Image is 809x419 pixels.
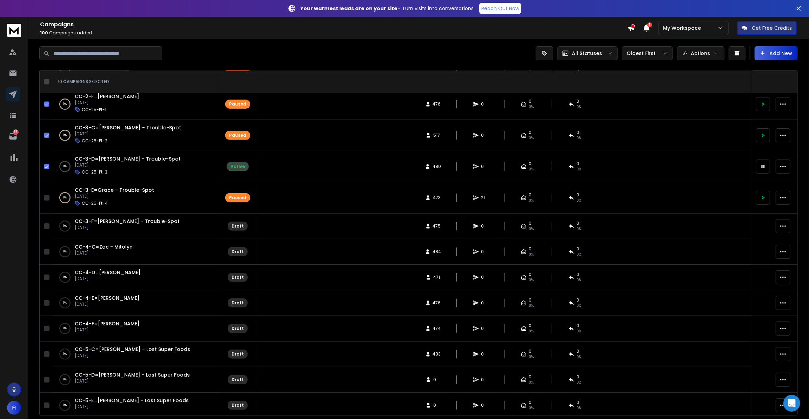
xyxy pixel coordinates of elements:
span: CC-5-E=[PERSON_NAME] - Lost Super Foods [75,397,189,404]
span: 0 [576,99,579,104]
button: Get Free Credits [737,21,797,35]
h1: Campaigns [40,20,628,29]
p: 0 % [63,325,67,332]
span: 0% [529,226,534,232]
span: 0 [529,272,531,277]
div: Draft [232,249,244,255]
span: 0 [433,403,440,408]
a: CC-5-D=[PERSON_NAME] - Lost Super Foods [75,371,190,378]
span: 0 [481,403,488,408]
span: 0 [529,246,531,252]
span: 0 [576,246,579,252]
a: CC-3-E=Grace - Trouble-Spot [75,187,154,194]
button: H [7,401,21,415]
div: Draft [232,326,244,331]
span: CC-4-E=[PERSON_NAME] [75,295,140,302]
span: 0 [576,297,579,303]
span: 0 [529,99,531,104]
span: 0% [529,135,534,141]
span: 0 [576,323,579,329]
span: 0 [481,101,488,107]
span: 0% [576,303,581,309]
span: 0% [529,104,534,110]
span: 517 [433,133,440,138]
span: 0 % [529,198,534,203]
button: Actions [677,46,724,60]
td: 0%CC-4-E=[PERSON_NAME][DATE] [52,290,219,316]
span: 0% [576,167,581,172]
a: CC-5-C=[PERSON_NAME] - Lost Super Foods [75,346,190,353]
span: 475 [433,223,441,229]
span: 476 [433,300,441,306]
span: CC-4-C=Zac - Mitolyn [75,243,133,250]
p: CC-25-Pt-1 [82,107,106,113]
div: Draft [232,223,244,229]
span: 0 [529,130,531,135]
td: 0%CC-5-D=[PERSON_NAME] - Lost Super Foods[DATE] [52,367,219,393]
a: 58 [6,129,20,143]
p: 0 % [63,274,67,281]
span: 0 [576,272,579,277]
td: 0%CC-2-F=[PERSON_NAME][DATE]CC-25-Pt-1 [52,89,219,120]
p: – Turn visits into conversations [300,5,474,12]
span: 0 % [576,198,581,203]
span: 474 [433,326,441,331]
a: CC-3-F=[PERSON_NAME] - Trouble-Spot [75,218,180,225]
a: CC-3-D=[PERSON_NAME] - Trouble-Spot [75,155,181,162]
a: CC-4-F=[PERSON_NAME] [75,320,140,327]
div: Draft [232,275,244,280]
span: 0% [576,277,581,283]
span: 0 [481,133,488,138]
a: CC-3-C=[PERSON_NAME] - Trouble-Spot [75,124,181,131]
p: 0 % [63,194,67,201]
button: Add New [755,46,798,60]
p: [DATE] [75,404,189,410]
p: [DATE] [75,353,190,358]
p: 0 % [63,376,67,383]
span: 0% [576,226,581,232]
a: CC-2-F=[PERSON_NAME] [75,93,139,100]
span: 0 [529,297,531,303]
p: Get Free Credits [752,25,792,32]
strong: Your warmest leads are on your site [300,5,397,12]
span: 0 [576,349,579,354]
td: 0%CC-3-C=[PERSON_NAME] - Trouble-Spot[DATE]CC-25-Pt-2 [52,120,219,151]
p: CC-25-Pt-3 [82,169,107,175]
span: 0% [576,354,581,360]
span: 0% [576,104,581,110]
span: 0 [576,130,579,135]
p: [DATE] [75,225,180,230]
span: 0 [481,275,488,280]
span: 0 [481,351,488,357]
span: 0% [529,252,534,257]
span: 0% [529,380,534,385]
span: 0 [481,326,488,331]
span: 0% [576,329,581,334]
span: 0% [576,405,581,411]
p: My Workspace [663,25,704,32]
a: Reach Out Now [479,3,521,14]
span: 0% [529,405,534,411]
p: [DATE] [75,302,140,307]
a: CC-4-D=[PERSON_NAME] [75,269,141,276]
td: 0%CC-4-D=[PERSON_NAME][DATE] [52,265,219,290]
div: Paused [229,101,246,107]
td: 0%CC-5-C=[PERSON_NAME] - Lost Super Foods[DATE] [52,342,219,367]
p: 0 % [63,351,67,358]
span: 0 [481,300,488,306]
p: [DATE] [75,327,140,333]
span: 0 [576,161,579,167]
span: 483 [433,351,441,357]
span: 0 [481,164,488,169]
span: 484 [433,249,441,255]
p: [DATE] [75,194,154,199]
span: 0 [481,377,488,383]
p: 0 % [63,101,67,108]
span: 0% [529,329,534,334]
